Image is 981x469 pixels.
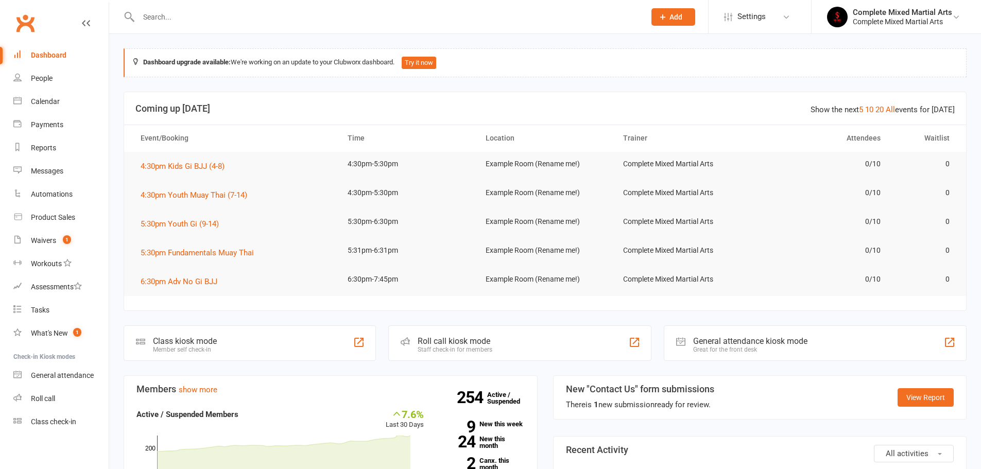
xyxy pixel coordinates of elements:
div: Last 30 Days [386,408,424,430]
th: Time [338,125,476,151]
a: 9New this week [439,421,525,427]
div: Dashboard [31,51,66,59]
div: Reports [31,144,56,152]
span: All activities [886,449,928,458]
td: 0/10 [752,181,890,205]
a: Class kiosk mode [13,410,109,433]
strong: 9 [439,419,475,435]
td: 0 [890,152,959,176]
a: Workouts [13,252,109,275]
a: Reports [13,136,109,160]
strong: 24 [439,434,475,449]
a: Messages [13,160,109,183]
strong: 1 [594,400,598,409]
a: 20 [875,105,884,114]
a: Assessments [13,275,109,299]
div: Product Sales [31,213,75,221]
td: 4:30pm-5:30pm [338,152,476,176]
a: General attendance kiosk mode [13,364,109,387]
span: 5:30pm Youth Gi (9-14) [141,219,219,229]
a: Payments [13,113,109,136]
a: Waivers 1 [13,229,109,252]
div: Show the next events for [DATE] [811,103,955,116]
td: 0 [890,267,959,291]
td: 0/10 [752,267,890,291]
div: People [31,74,53,82]
a: Tasks [13,299,109,322]
a: 10 [865,105,873,114]
div: 7.6% [386,408,424,420]
th: Event/Booking [131,125,338,151]
td: Complete Mixed Martial Arts [614,267,752,291]
div: General attendance [31,371,94,379]
div: Messages [31,167,63,175]
h3: Members [136,384,525,394]
td: 6:30pm-7:45pm [338,267,476,291]
div: Complete Mixed Martial Arts [853,17,952,26]
div: There is new submission ready for review. [566,398,714,411]
div: Roll call [31,394,55,403]
span: 1 [73,328,81,337]
th: Trainer [614,125,752,151]
td: 5:30pm-6:30pm [338,210,476,234]
div: Member self check-in [153,346,217,353]
div: Roll call kiosk mode [418,336,492,346]
div: Automations [31,190,73,198]
a: View Report [898,388,954,407]
button: 4:30pm Kids Gi BJJ (4-8) [141,160,232,172]
td: Complete Mixed Martial Arts [614,181,752,205]
td: Complete Mixed Martial Arts [614,210,752,234]
div: Calendar [31,97,60,106]
div: Staff check-in for members [418,346,492,353]
a: Automations [13,183,109,206]
td: 0 [890,181,959,205]
td: Example Room (Rename me!) [476,210,614,234]
a: All [886,105,895,114]
button: Try it now [402,57,436,69]
div: What's New [31,329,68,337]
span: 4:30pm Youth Muay Thai (7-14) [141,190,247,200]
button: All activities [874,445,954,462]
div: Complete Mixed Martial Arts [853,8,952,17]
button: 5:30pm Fundamentals Muay Thai [141,247,261,259]
td: Example Room (Rename me!) [476,181,614,205]
a: Dashboard [13,44,109,67]
img: thumb_image1717476369.png [827,7,848,27]
a: Product Sales [13,206,109,229]
span: 5:30pm Fundamentals Muay Thai [141,248,254,257]
div: Payments [31,120,63,129]
a: Clubworx [12,10,38,36]
td: Example Room (Rename me!) [476,152,614,176]
td: Complete Mixed Martial Arts [614,238,752,263]
button: Add [651,8,695,26]
td: 0 [890,210,959,234]
input: Search... [135,10,638,24]
a: 24New this month [439,436,525,449]
strong: Dashboard upgrade available: [143,58,231,66]
strong: Active / Suspended Members [136,410,238,419]
a: People [13,67,109,90]
td: 0 [890,238,959,263]
td: 0/10 [752,152,890,176]
a: Roll call [13,387,109,410]
button: 5:30pm Youth Gi (9-14) [141,218,226,230]
strong: 254 [457,390,487,405]
td: Complete Mixed Martial Arts [614,152,752,176]
div: Tasks [31,306,49,314]
span: Add [669,13,682,21]
button: 4:30pm Youth Muay Thai (7-14) [141,189,254,201]
div: We're working on an update to your Clubworx dashboard. [124,48,967,77]
h3: New "Contact Us" form submissions [566,384,714,394]
td: 0/10 [752,238,890,263]
span: Settings [737,5,766,28]
div: General attendance kiosk mode [693,336,807,346]
div: Waivers [31,236,56,245]
h3: Coming up [DATE] [135,103,955,114]
th: Waitlist [890,125,959,151]
span: 6:30pm Adv No Gi BJJ [141,277,217,286]
a: What's New1 [13,322,109,345]
th: Location [476,125,614,151]
a: 254Active / Suspended [487,384,532,412]
a: Calendar [13,90,109,113]
div: Class check-in [31,418,76,426]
